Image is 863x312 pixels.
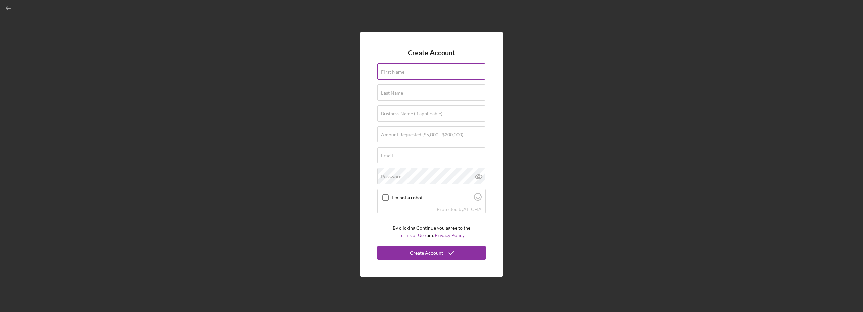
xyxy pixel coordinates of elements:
[381,111,442,116] label: Business Name (if applicable)
[381,69,404,75] label: First Name
[377,246,486,260] button: Create Account
[381,153,393,158] label: Email
[474,196,482,202] a: Visit Altcha.org
[410,246,443,260] div: Create Account
[381,174,402,179] label: Password
[381,90,403,96] label: Last Name
[393,224,470,239] p: By clicking Continue you agree to the and
[392,195,472,200] label: I'm not a robot
[408,49,455,57] h4: Create Account
[463,206,482,212] a: Visit Altcha.org
[435,232,465,238] a: Privacy Policy
[437,207,482,212] div: Protected by
[399,232,426,238] a: Terms of Use
[381,132,463,137] label: Amount Requested ($5,000 - $200,000)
